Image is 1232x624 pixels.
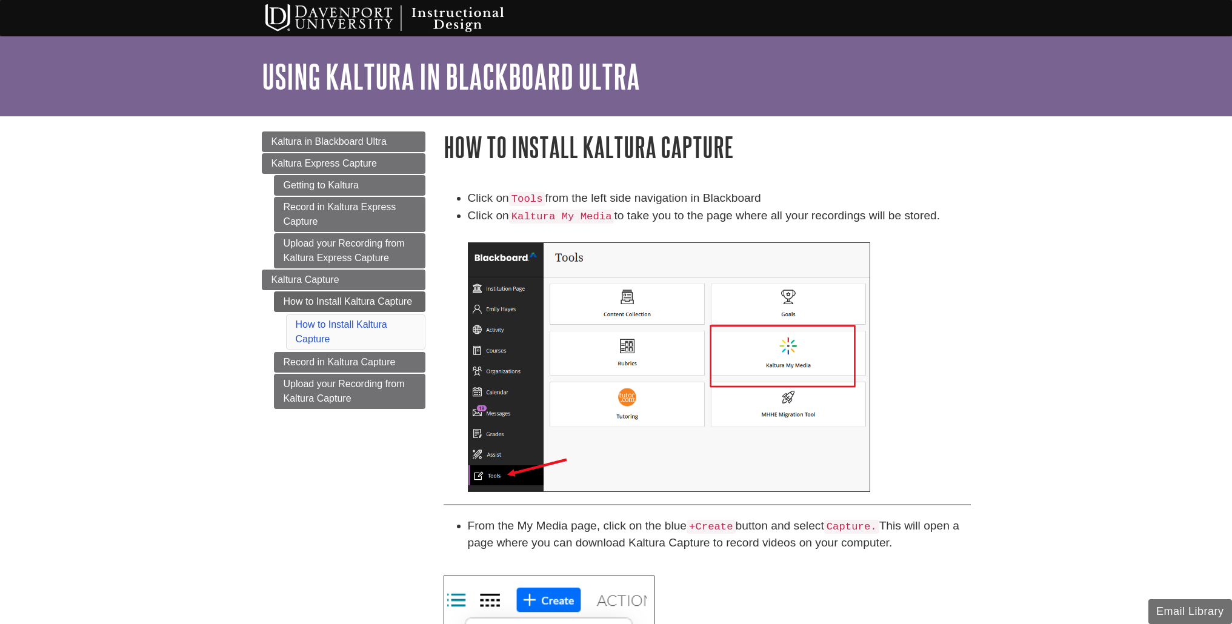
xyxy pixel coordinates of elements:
[444,131,971,162] h1: How to Install Kaltura Capture
[468,242,870,492] img: blackboard tools
[274,233,425,268] a: Upload your Recording from Kaltura Express Capture
[509,210,614,224] code: Kaltura My Media
[274,291,425,312] a: How to Install Kaltura Capture
[262,153,425,174] a: Kaltura Express Capture
[271,158,377,168] span: Kaltura Express Capture
[262,131,425,409] div: Guide Page Menu
[274,175,425,196] a: Getting to Kaltura
[509,192,545,206] code: Tools
[274,197,425,232] a: Record in Kaltura Express Capture
[1148,599,1232,624] button: Email Library
[256,3,547,33] img: Davenport University Instructional Design
[271,274,339,285] span: Kaltura Capture
[262,58,640,95] a: Using Kaltura in Blackboard Ultra
[468,190,971,207] li: Click on from the left side navigation in Blackboard
[296,319,387,344] a: How to Install Kaltura Capture
[274,374,425,409] a: Upload your Recording from Kaltura Capture
[468,207,971,492] li: Click on to take you to the page where all your recordings will be stored.
[274,352,425,373] a: Record in Kaltura Capture
[468,517,971,553] li: From the My Media page, click on the blue button and select This will open a page where you can d...
[271,136,387,147] span: Kaltura in Blackboard Ultra
[262,270,425,290] a: Kaltura Capture
[687,520,736,534] code: +Create
[262,131,425,152] a: Kaltura in Blackboard Ultra
[824,520,879,534] code: Capture.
